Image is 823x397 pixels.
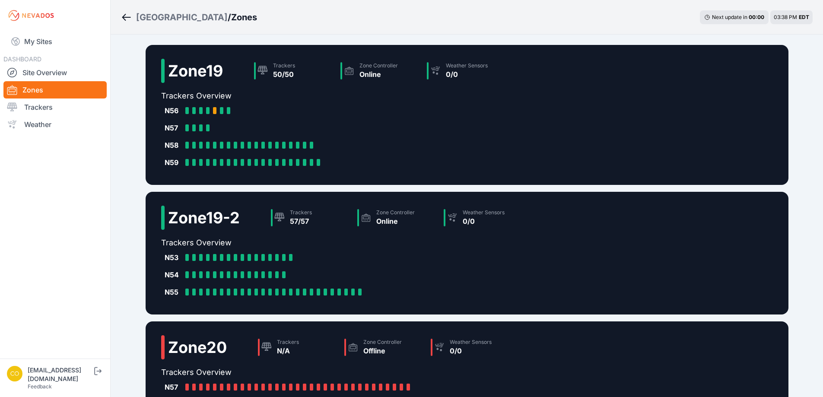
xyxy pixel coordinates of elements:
a: Trackers [3,98,107,116]
a: Site Overview [3,64,107,81]
h2: Zone 19-2 [168,209,240,226]
a: My Sites [3,31,107,52]
div: N57 [165,382,182,392]
h2: Trackers Overview [161,366,514,378]
span: EDT [799,14,809,20]
div: 00 : 00 [749,14,764,21]
div: Online [359,69,398,79]
div: Weather Sensors [450,339,492,346]
img: controlroomoperator@invenergy.com [7,366,22,381]
span: Next update in [712,14,747,20]
div: Zone Controller [376,209,415,216]
div: Weather Sensors [463,209,505,216]
div: N56 [165,105,182,116]
div: 0/0 [463,216,505,226]
div: 0/0 [450,346,492,356]
a: Trackers50/50 [251,59,337,83]
a: Weather Sensors0/0 [427,335,514,359]
div: Online [376,216,415,226]
a: Feedback [28,383,52,390]
nav: Breadcrumb [121,6,257,29]
a: Weather Sensors0/0 [440,206,527,230]
div: N55 [165,287,182,297]
span: 03:38 PM [774,14,797,20]
div: N53 [165,252,182,263]
span: / [228,11,231,23]
h2: Trackers Overview [161,90,510,102]
a: Weather [3,116,107,133]
a: Trackers57/57 [267,206,354,230]
div: Offline [363,346,402,356]
div: N57 [165,123,182,133]
a: [GEOGRAPHIC_DATA] [136,11,228,23]
div: Trackers [273,62,295,69]
div: Trackers [290,209,312,216]
h2: Trackers Overview [161,237,527,249]
div: N/A [277,346,299,356]
div: Trackers [277,339,299,346]
img: Nevados [7,9,55,22]
div: N58 [165,140,182,150]
div: 0/0 [446,69,488,79]
h3: Zones [231,11,257,23]
div: [EMAIL_ADDRESS][DOMAIN_NAME] [28,366,92,383]
div: Weather Sensors [446,62,488,69]
div: 57/57 [290,216,312,226]
a: Zones [3,81,107,98]
div: Zone Controller [363,339,402,346]
h2: Zone 19 [168,62,223,79]
div: 50/50 [273,69,295,79]
div: N54 [165,270,182,280]
a: Weather Sensors0/0 [423,59,510,83]
div: Zone Controller [359,62,398,69]
span: DASHBOARD [3,55,41,63]
div: N59 [165,157,182,168]
a: TrackersN/A [254,335,341,359]
h2: Zone 20 [168,339,227,356]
